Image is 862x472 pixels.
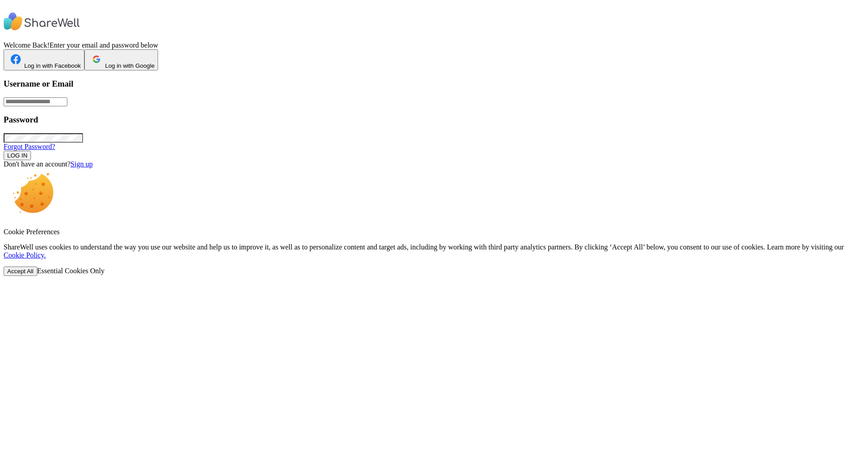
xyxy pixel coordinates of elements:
[24,62,81,69] span: Log in with Facebook
[4,115,858,125] h3: Password
[4,41,49,49] span: Welcome Back!
[4,49,84,70] button: Log in with Facebook
[105,62,154,69] span: Log in with Google
[4,151,31,160] button: LOG IN
[4,243,858,259] p: ShareWell uses cookies to understand the way you use our website and help us to improve it, as we...
[7,51,24,68] img: ShareWell Logomark
[37,267,105,275] span: Essential Cookies Only
[4,143,55,150] a: Forgot Password?
[4,251,46,259] a: Cookie Policy.
[7,268,34,275] span: Accept All
[49,41,158,49] span: Enter your email and password below
[84,49,158,70] button: Log in with Google
[4,228,858,236] p: Cookie Preferences
[4,267,37,276] button: Accept All
[7,152,27,159] span: LOG IN
[70,160,92,168] a: Sign up
[4,4,80,39] img: ShareWell Logo
[88,51,105,68] img: ShareWell Logomark
[4,79,858,89] h3: Username or Email
[4,160,70,168] span: Don't have an account?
